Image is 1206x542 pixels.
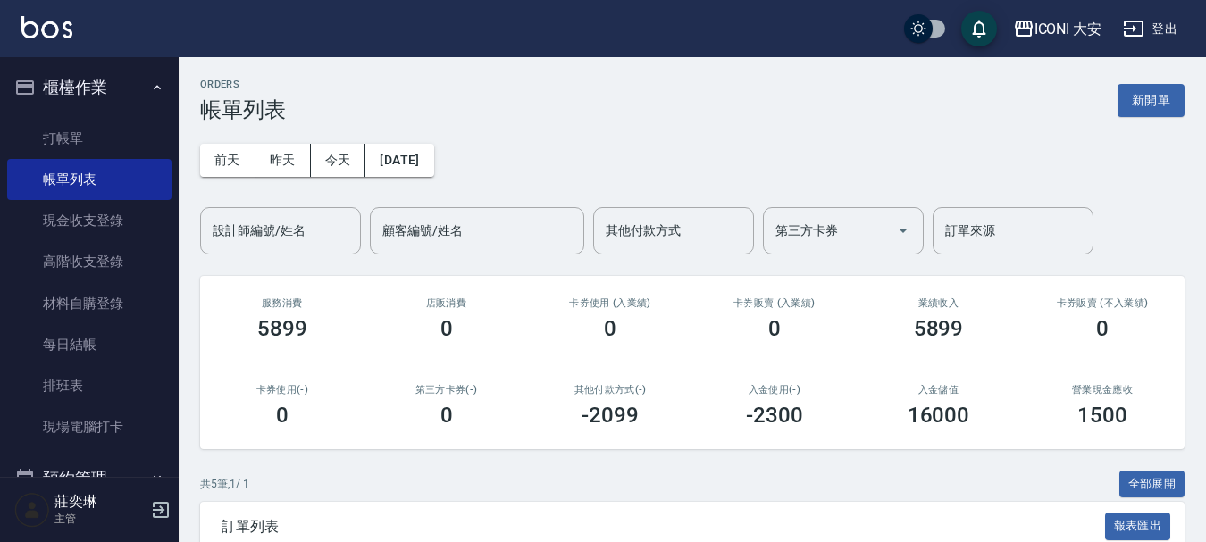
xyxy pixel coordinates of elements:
button: 櫃檯作業 [7,64,172,111]
button: ICONI 大安 [1006,11,1110,47]
h3: 1500 [1077,403,1127,428]
a: 現金收支登錄 [7,200,172,241]
h3: 0 [276,403,289,428]
h3: 5899 [914,316,964,341]
h5: 莊奕琳 [54,493,146,511]
a: 排班表 [7,365,172,406]
h3: -2300 [746,403,803,428]
h3: 0 [440,316,453,341]
a: 每日結帳 [7,324,172,365]
h3: -2099 [582,403,639,428]
a: 新開單 [1118,91,1185,108]
h3: 0 [768,316,781,341]
a: 報表匯出 [1105,517,1171,534]
a: 現場電腦打卡 [7,406,172,447]
h2: 業績收入 [878,297,1000,309]
h3: 服務消費 [222,297,343,309]
p: 主管 [54,511,146,527]
h3: 5899 [257,316,307,341]
h2: 卡券販賣 (不入業績) [1042,297,1163,309]
button: 全部展開 [1119,471,1185,498]
img: Person [14,492,50,528]
a: 材料自購登錄 [7,283,172,324]
h2: ORDERS [200,79,286,90]
button: 登出 [1116,13,1185,46]
button: save [961,11,997,46]
h2: 第三方卡券(-) [386,384,507,396]
a: 帳單列表 [7,159,172,200]
button: 報表匯出 [1105,513,1171,540]
a: 高階收支登錄 [7,241,172,282]
button: 昨天 [255,144,311,177]
button: 前天 [200,144,255,177]
button: 今天 [311,144,366,177]
button: 新開單 [1118,84,1185,117]
h2: 入金使用(-) [714,384,835,396]
h2: 營業現金應收 [1042,384,1163,396]
span: 訂單列表 [222,518,1105,536]
h2: 店販消費 [386,297,507,309]
h3: 帳單列表 [200,97,286,122]
button: [DATE] [365,144,433,177]
div: ICONI 大安 [1034,18,1102,40]
h3: 0 [604,316,616,341]
h3: 16000 [908,403,970,428]
button: 預約管理 [7,455,172,502]
p: 共 5 筆, 1 / 1 [200,476,249,492]
h2: 卡券使用(-) [222,384,343,396]
h3: 0 [440,403,453,428]
button: Open [889,216,917,245]
img: Logo [21,16,72,38]
h2: 其他付款方式(-) [549,384,671,396]
h2: 卡券使用 (入業績) [549,297,671,309]
h3: 0 [1096,316,1109,341]
a: 打帳單 [7,118,172,159]
h2: 卡券販賣 (入業績) [714,297,835,309]
h2: 入金儲值 [878,384,1000,396]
